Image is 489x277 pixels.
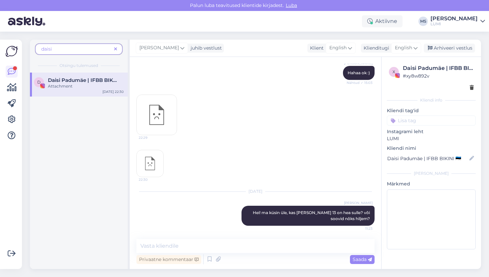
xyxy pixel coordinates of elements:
[387,116,476,126] input: Lisa tag
[403,72,474,80] div: # xy8w892v
[102,89,124,94] div: [DATE] 22:30
[347,80,373,85] span: Nähtud ✓ 15:03
[403,64,474,72] div: Daisi Padumäe | IFBB BIKINI 🇪🇪
[284,2,299,8] span: Luba
[387,135,476,142] p: LUMI
[5,45,18,58] img: Askly Logo
[139,135,164,140] span: 22:29
[395,44,412,52] span: English
[37,80,41,85] span: D
[430,21,478,27] div: LUMI
[430,16,485,27] a: [PERSON_NAME]LUMI
[188,45,222,52] div: juhib vestlust
[387,145,476,152] p: Kliendi nimi
[48,77,117,83] span: Daisi Padumäe | IFBB BIKINI 🇪🇪
[353,256,372,262] span: Saada
[60,63,98,69] span: Otsingu tulemused
[387,107,476,114] p: Kliendi tag'id
[348,226,373,231] span: 11:23
[344,200,373,205] span: [PERSON_NAME]
[387,97,476,103] div: Kliendi info
[136,188,375,194] div: [DATE]
[387,128,476,135] p: Instagrami leht
[139,44,179,52] span: [PERSON_NAME]
[307,45,324,52] div: Klient
[387,180,476,187] p: Märkmed
[387,170,476,176] div: [PERSON_NAME]
[393,69,395,74] span: x
[253,210,371,221] span: Hei! ma küsin üle, kas [PERSON_NAME] 13 on hea sulle? või soovid nõks hiljem?
[48,83,124,89] div: Attachment
[329,44,347,52] span: English
[430,16,478,21] div: [PERSON_NAME]
[361,45,389,52] div: Klienditugi
[362,15,403,27] div: Aktiivne
[348,70,370,75] span: Hahaa ok :)
[136,255,201,264] div: Privaatne kommentaar
[137,150,163,177] img: attachment
[418,17,428,26] div: MS
[139,177,164,182] span: 22:30
[41,46,52,52] span: daisi
[424,44,475,53] div: Arhiveeri vestlus
[387,155,468,162] input: Lisa nimi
